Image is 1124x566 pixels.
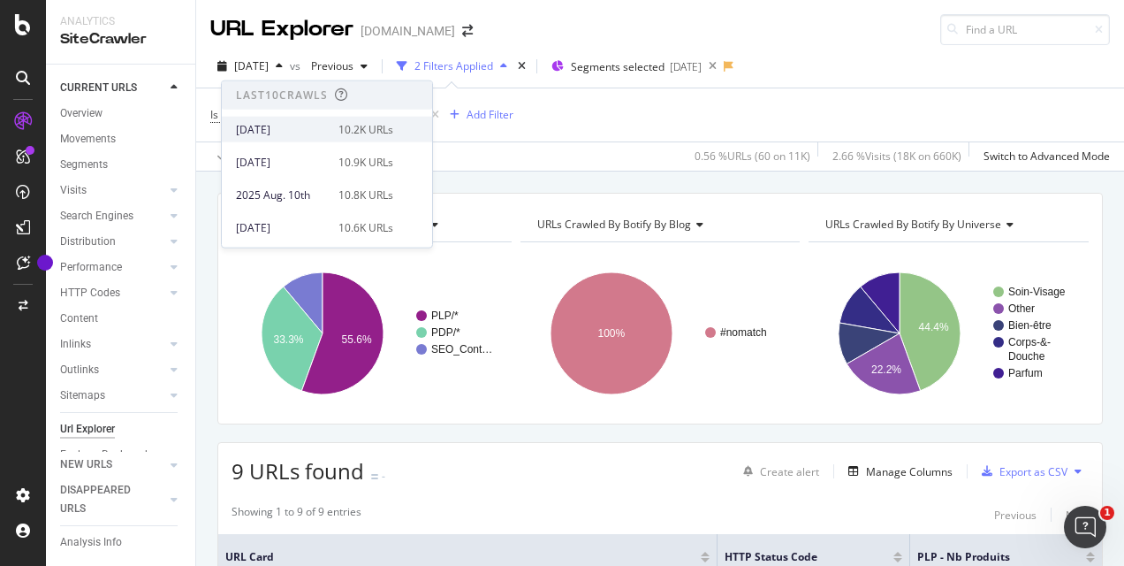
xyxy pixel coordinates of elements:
div: Analytics [60,14,181,29]
text: 22.2% [871,363,901,376]
a: Outlinks [60,361,165,379]
div: NEW URLS [60,455,112,474]
button: [DATE] [210,52,290,80]
div: Analysis Info [60,533,122,552]
text: Corps-&- [1008,336,1051,348]
div: Inlinks [60,335,91,354]
a: Overview [60,104,183,123]
iframe: Intercom live chat [1064,506,1106,548]
div: Overview [60,104,103,123]
a: CURRENT URLS [60,79,165,97]
a: Analysis Info [60,533,183,552]
div: Explorer Bookmarks [60,446,156,464]
a: Distribution [60,233,165,251]
a: Performance [60,258,165,277]
div: Distribution [60,233,116,251]
div: HTTP Codes [60,284,120,302]
button: Create alert [736,457,819,486]
text: Soin-Visage [1008,286,1066,298]
svg: A chart. [809,256,1084,410]
span: Previous [304,58,353,73]
div: 10.8K URLs [338,187,393,203]
span: 9 URLs found [232,456,364,486]
button: Manage Columns [841,461,953,482]
text: 55.6% [342,333,372,346]
a: Visits [60,181,165,200]
span: Is Indexable [210,107,269,122]
div: Segments [60,156,108,174]
div: Outlinks [60,361,99,379]
a: Sitemaps [60,386,165,405]
a: HTTP Codes [60,284,165,302]
a: Content [60,310,183,328]
span: 2025 Jul. 27th [234,58,269,73]
div: - [382,469,385,484]
text: SEO_Cont… [431,343,492,356]
div: 10.6K URLs [338,219,393,235]
input: Find a URL [940,14,1110,45]
div: 0.56 % URLs ( 60 on 11K ) [695,149,810,164]
div: CURRENT URLS [60,79,137,97]
a: Segments [60,156,183,174]
div: Visits [60,181,87,200]
div: times [514,57,529,75]
a: Search Engines [60,207,165,226]
div: 10.2K URLs [338,121,393,137]
div: Showing 1 to 9 of 9 entries [232,504,361,525]
div: Manage Columns [866,464,953,479]
div: Export as CSV [999,464,1067,479]
button: Export as CSV [975,457,1067,486]
button: Next [1066,504,1089,525]
text: Douche [1008,350,1045,363]
span: vs [290,58,304,73]
text: #nomatch [720,326,767,339]
span: 1 [1100,506,1114,520]
span: PLP - Nb Produits [917,549,1059,565]
text: Other [1008,302,1035,315]
div: Previous [994,508,1037,523]
div: Tooltip anchor [37,255,53,271]
span: URLs Crawled By Botify By universe [825,217,1001,232]
img: Equal [371,474,378,479]
button: Add Filter [443,104,513,126]
a: Inlinks [60,335,165,354]
div: 10.9K URLs [338,154,393,170]
div: Last 10 Crawls [236,88,328,103]
a: Explorer Bookmarks [60,446,183,464]
button: Previous [304,52,375,80]
a: Url Explorer [60,420,183,439]
div: Add Filter [467,107,513,122]
text: Parfum [1008,367,1043,379]
h4: URLs Crawled By Botify By blog [534,210,785,239]
button: Switch to Advanced Mode [976,142,1110,171]
div: [DATE] [236,219,328,235]
div: Movements [60,130,116,149]
div: Sitemaps [60,386,105,405]
a: DISAPPEARED URLS [60,481,165,518]
div: Performance [60,258,122,277]
div: Url Explorer [60,420,115,439]
text: Bien-être [1008,319,1052,332]
text: PDP/* [431,326,460,339]
div: Search Engines [60,207,133,226]
div: A chart. [232,256,507,410]
span: Segments selected [571,59,665,74]
span: URL Card [225,549,696,565]
div: SiteCrawler [60,29,181,50]
div: A chart. [520,256,796,410]
span: URLs Crawled By Botify By blog [537,217,691,232]
button: Apply [210,142,262,171]
text: 44.4% [919,321,949,333]
div: [DOMAIN_NAME] [361,22,455,40]
a: NEW URLS [60,455,165,474]
div: Switch to Advanced Mode [983,149,1110,164]
div: arrow-right-arrow-left [462,25,473,37]
button: 2 Filters Applied [390,52,514,80]
div: Content [60,310,98,328]
span: HTTP Status Code [725,549,867,565]
div: Create alert [760,464,819,479]
button: Previous [994,504,1037,525]
h4: URLs Crawled By Botify By universe [822,210,1073,239]
div: 2025 Aug. 10th [236,187,328,203]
